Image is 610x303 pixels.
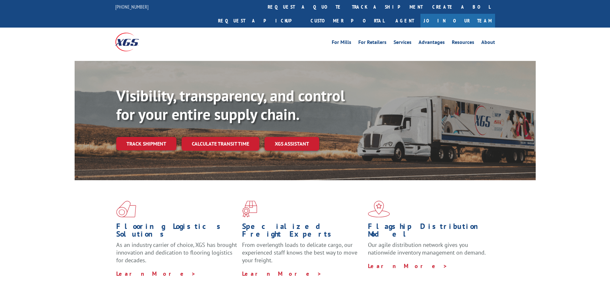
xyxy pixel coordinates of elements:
a: Join Our Team [420,14,495,28]
a: Learn More > [368,262,448,270]
a: [PHONE_NUMBER] [115,4,149,10]
a: Track shipment [116,137,176,150]
a: XGS ASSISTANT [264,137,319,151]
a: Calculate transit time [182,137,259,151]
h1: Specialized Freight Experts [242,223,363,241]
a: Agent [389,14,420,28]
a: Advantages [419,40,445,47]
a: Customer Portal [306,14,389,28]
h1: Flagship Distribution Model [368,223,489,241]
p: From overlength loads to delicate cargo, our experienced staff knows the best way to move your fr... [242,241,363,270]
a: Resources [452,40,474,47]
a: Services [394,40,411,47]
a: For Retailers [358,40,386,47]
a: Learn More > [116,270,196,277]
img: xgs-icon-total-supply-chain-intelligence-red [116,201,136,217]
span: As an industry carrier of choice, XGS has brought innovation and dedication to flooring logistics... [116,241,237,264]
h1: Flooring Logistics Solutions [116,223,237,241]
img: xgs-icon-focused-on-flooring-red [242,201,257,217]
a: About [481,40,495,47]
a: Request a pickup [213,14,306,28]
a: Learn More > [242,270,322,277]
span: Our agile distribution network gives you nationwide inventory management on demand. [368,241,486,256]
b: Visibility, transparency, and control for your entire supply chain. [116,86,345,124]
a: For Mills [332,40,351,47]
img: xgs-icon-flagship-distribution-model-red [368,201,390,217]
